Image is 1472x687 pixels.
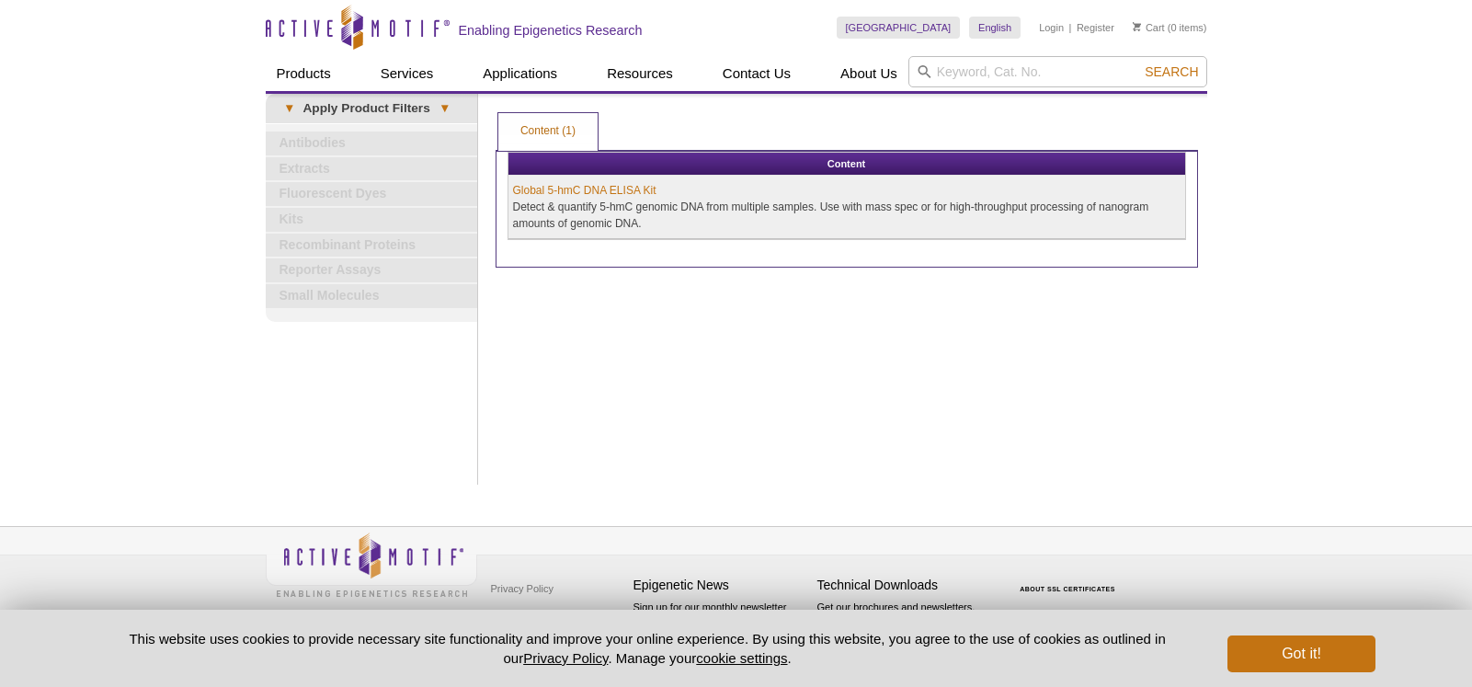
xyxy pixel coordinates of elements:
p: Sign up for our monthly newsletter highlighting recent publications in the field of epigenetics. [633,600,808,662]
h4: Epigenetic News [633,578,808,593]
th: Content [508,153,1185,176]
a: Applications [472,56,568,91]
a: Reporter Assays [266,258,477,282]
a: Extracts [266,157,477,181]
button: Search [1139,63,1204,80]
a: ABOUT SSL CERTIFICATES [1020,586,1115,592]
a: Register [1077,21,1114,34]
button: cookie settings [696,650,787,666]
a: Fluorescent Dyes [266,182,477,206]
input: Keyword, Cat. No. [908,56,1207,87]
h4: Technical Downloads [817,578,992,593]
span: Search [1145,64,1198,79]
h2: Enabling Epigenetics Research [459,22,643,39]
td: Detect & quantify 5-hmC genomic DNA from multiple samples. Use with mass spec or for high-through... [508,176,1185,239]
a: Products [266,56,342,91]
p: This website uses cookies to provide necessary site functionality and improve your online experie... [97,629,1198,668]
a: ▾Apply Product Filters▾ [266,94,477,123]
img: Active Motif, [266,527,477,601]
span: ▾ [275,100,303,117]
a: About Us [829,56,908,91]
table: Click to Verify - This site chose Symantec SSL for secure e-commerce and confidential communicati... [1001,559,1139,600]
a: Small Molecules [266,284,477,308]
li: (0 items) [1133,17,1207,39]
span: ▾ [430,100,459,117]
a: Terms & Conditions [486,602,583,630]
img: Your Cart [1133,22,1141,31]
a: Global 5-hmC DNA ELISA Kit [513,182,656,199]
a: Resources [596,56,684,91]
p: Get our brochures and newsletters, or request them by mail. [817,600,992,647]
a: Kits [266,208,477,232]
a: Privacy Policy [486,575,558,602]
a: Recombinant Proteins [266,234,477,258]
a: Contact Us [712,56,802,91]
a: Login [1039,21,1064,34]
li: | [1069,17,1072,39]
a: Cart [1133,21,1165,34]
a: Antibodies [266,132,477,155]
a: English [969,17,1021,39]
a: Content (1) [498,113,598,150]
a: Services [370,56,445,91]
a: Privacy Policy [523,650,608,666]
button: Got it! [1227,635,1375,672]
a: [GEOGRAPHIC_DATA] [837,17,961,39]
